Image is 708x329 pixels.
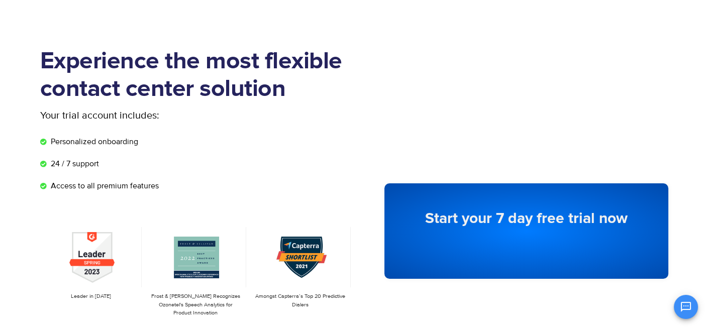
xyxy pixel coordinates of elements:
p: Amongst Capterra’s Top 20 Predictive Dialers [254,292,346,309]
p: Leader in [DATE] [45,292,137,301]
button: Open chat [674,295,698,319]
h1: Experience the most flexible contact center solution [40,48,354,103]
span: 24 / 7 support [48,158,99,170]
span: Access to all premium features [48,180,159,192]
h5: Start your 7 day free trial now [404,211,648,226]
span: Personalized onboarding [48,136,138,148]
p: Frost & [PERSON_NAME] Recognizes Ozonetel's Speech Analytics for Product Innovation [150,292,241,317]
p: Your trial account includes: [40,108,279,123]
